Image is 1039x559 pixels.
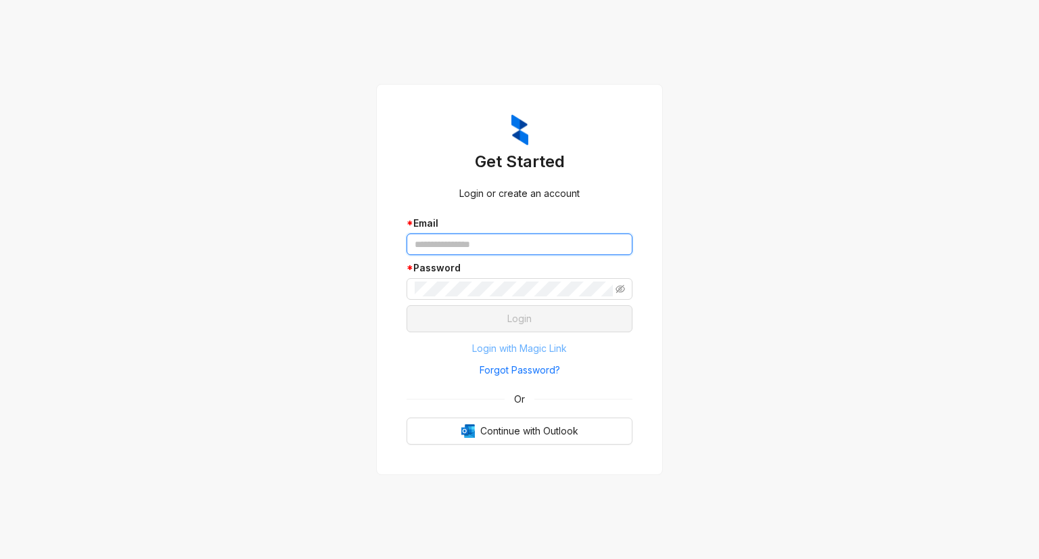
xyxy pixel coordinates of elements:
[616,284,625,294] span: eye-invisible
[511,114,528,146] img: ZumaIcon
[407,305,632,332] button: Login
[407,216,632,231] div: Email
[407,151,632,173] h3: Get Started
[505,392,534,407] span: Or
[407,359,632,381] button: Forgot Password?
[407,186,632,201] div: Login or create an account
[472,341,567,356] span: Login with Magic Link
[461,424,475,438] img: Outlook
[407,338,632,359] button: Login with Magic Link
[407,418,632,445] button: OutlookContinue with Outlook
[407,261,632,275] div: Password
[480,424,578,439] span: Continue with Outlook
[480,363,560,378] span: Forgot Password?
